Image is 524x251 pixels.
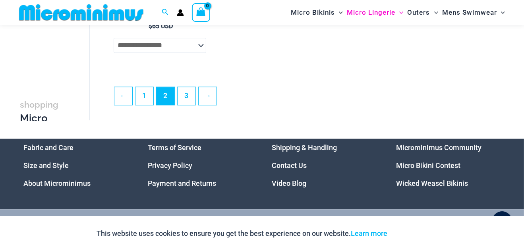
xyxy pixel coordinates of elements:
img: MM SHOP LOGO FLAT [16,4,147,21]
bdi: 169 USD [263,18,291,25]
nav: Product Pagination [114,87,508,110]
a: Video Blog [272,179,307,187]
a: Terms of Service [148,143,201,152]
button: Accept [394,224,427,243]
nav: Menu [24,139,128,192]
span: $ [149,22,152,30]
a: Learn more [351,229,388,237]
span: $ [450,18,454,25]
aside: Footer Widget 3 [272,139,377,192]
nav: Menu [272,139,377,192]
bdi: 65 USD [149,22,173,30]
nav: Menu [148,139,252,192]
a: Payment and Returns [148,179,216,187]
span: Micro Lingerie [347,2,395,23]
a: Shipping & Handling [272,143,337,152]
a: About Microminimus [24,179,91,187]
span: shopping [20,100,58,110]
a: Micro LingerieMenu ToggleMenu Toggle [345,2,405,23]
nav: Menu [396,139,501,192]
a: Microminimus Community [396,143,481,152]
a: ← [114,87,132,105]
p: This website uses cookies to ensure you get the best experience on our website. [97,228,388,239]
bdi: 99 USD [450,18,474,25]
span: Outers [408,2,430,23]
a: Size and Style [24,161,69,170]
span: $ [348,18,352,25]
a: Search icon link [162,8,169,17]
span: Menu Toggle [430,2,438,23]
span: Menu Toggle [395,2,403,23]
span: Micro Bikinis [291,2,335,23]
aside: Footer Widget 2 [148,139,252,192]
a: Page 3 [178,87,195,105]
a: Page 1 [135,87,153,105]
a: Micro Bikini Contest [396,161,460,170]
span: Mens Swimwear [442,2,497,23]
bdi: 183 USD [232,18,259,25]
a: Fabric and Care [24,143,74,152]
span: $ [232,18,235,25]
a: Wicked Weasel Bikinis [396,179,468,187]
span: Page 2 [157,87,174,105]
a: Micro BikinisMenu ToggleMenu Toggle [289,2,345,23]
bdi: 129 USD [348,18,376,25]
span: Menu Toggle [497,2,505,23]
h3: Micro Lingerie [20,98,62,138]
a: OutersMenu ToggleMenu Toggle [406,2,440,23]
a: Account icon link [177,9,184,16]
a: Privacy Policy [148,161,192,170]
a: Contact Us [272,161,307,170]
a: → [199,87,217,105]
span: Menu Toggle [335,2,343,23]
aside: Footer Widget 4 [396,139,501,192]
aside: Footer Widget 1 [24,139,128,192]
span: $ [263,18,267,25]
a: Mens SwimwearMenu ToggleMenu Toggle [440,2,507,23]
a: View Shopping Cart, empty [192,3,210,21]
nav: Site Navigation [288,1,508,24]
